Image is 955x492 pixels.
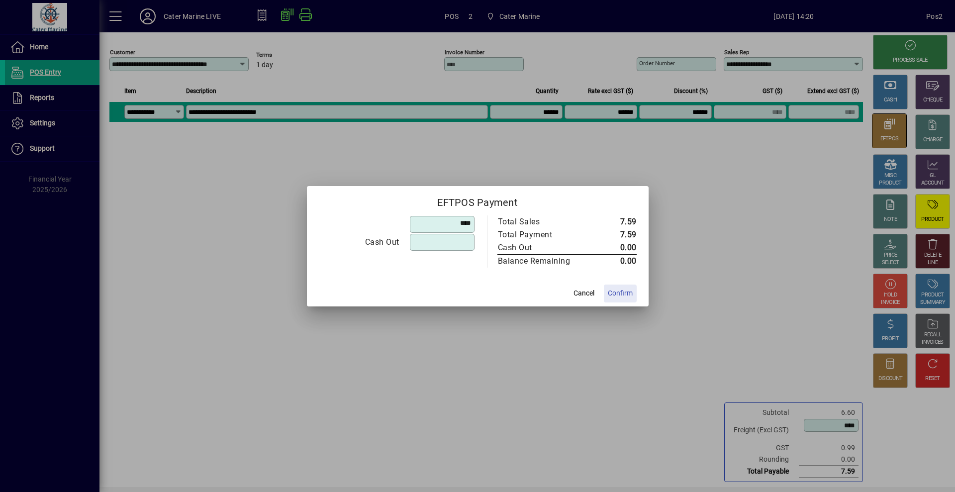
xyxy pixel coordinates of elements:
span: Confirm [608,288,633,298]
td: 0.00 [591,241,637,255]
div: Balance Remaining [498,255,581,267]
h2: EFTPOS Payment [307,186,649,215]
span: Cancel [573,288,594,298]
td: Total Payment [497,228,591,241]
button: Confirm [604,285,637,302]
button: Cancel [568,285,600,302]
td: 7.59 [591,228,637,241]
td: 7.59 [591,215,637,228]
div: Cash Out [498,242,581,254]
td: 0.00 [591,254,637,268]
div: Cash Out [319,236,399,248]
td: Total Sales [497,215,591,228]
